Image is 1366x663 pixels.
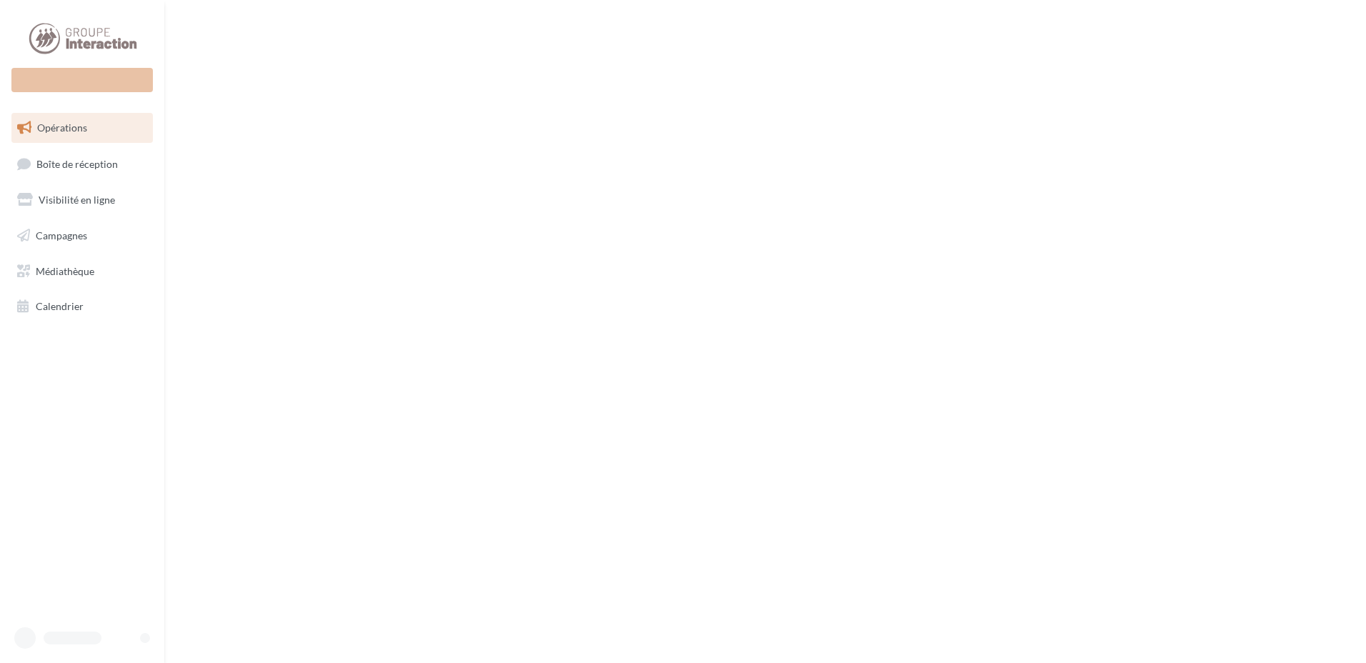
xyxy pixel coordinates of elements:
[36,300,84,312] span: Calendrier
[9,113,156,143] a: Opérations
[39,194,115,206] span: Visibilité en ligne
[9,256,156,286] a: Médiathèque
[36,157,118,169] span: Boîte de réception
[37,121,87,134] span: Opérations
[36,229,87,241] span: Campagnes
[9,149,156,179] a: Boîte de réception
[11,68,153,92] div: Nouvelle campagne
[9,185,156,215] a: Visibilité en ligne
[9,221,156,251] a: Campagnes
[36,264,94,276] span: Médiathèque
[9,291,156,321] a: Calendrier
